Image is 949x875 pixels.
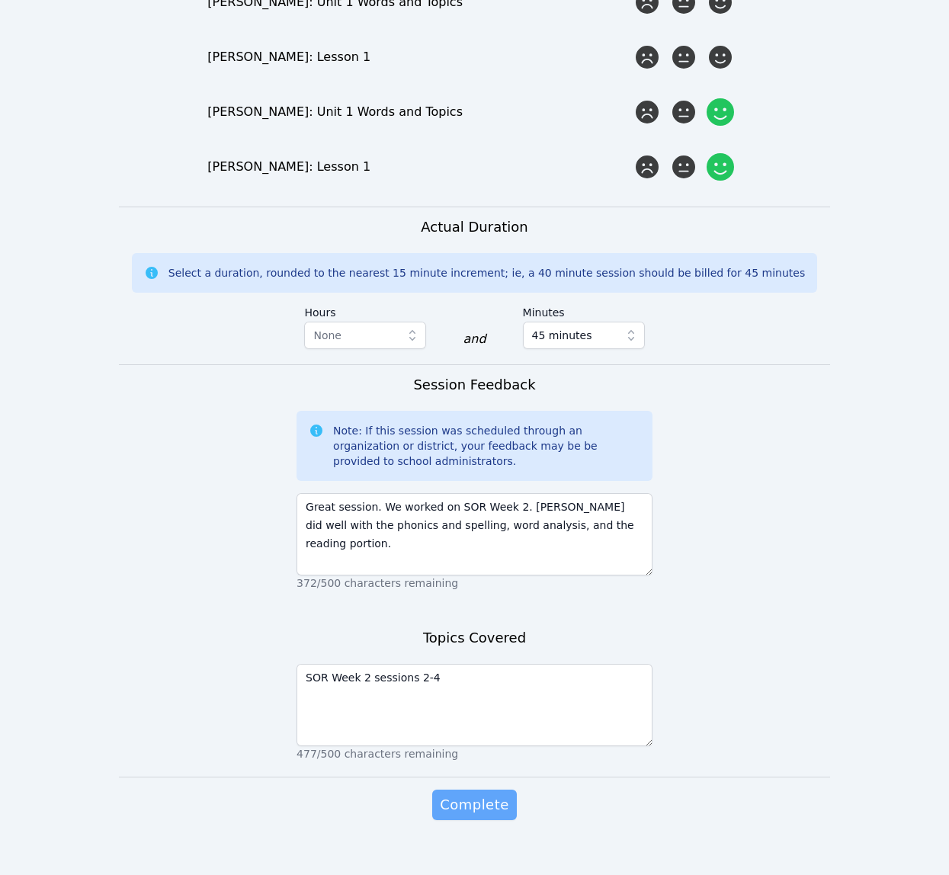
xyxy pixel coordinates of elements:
[532,326,592,345] span: 45 minutes
[304,299,426,322] label: Hours
[297,664,652,746] textarea: SOR Week 2 sessions 2-4
[297,493,652,575] textarea: Great session. We worked on SOR Week 2. [PERSON_NAME] did well with the phonics and spelling, wor...
[313,329,341,341] span: None
[333,423,640,469] div: Note: If this session was scheduled through an organization or district, your feedback may be be ...
[207,48,631,66] div: [PERSON_NAME]: Lesson 1
[413,374,535,396] h3: Session Feedback
[297,746,652,761] p: 477/500 characters remaining
[523,322,645,349] button: 45 minutes
[421,216,527,238] h3: Actual Duration
[432,790,516,820] button: Complete
[440,794,508,816] span: Complete
[297,575,652,591] p: 372/500 characters remaining
[463,330,486,348] div: and
[207,103,631,121] div: [PERSON_NAME]: Unit 1 Words and Topics
[168,265,805,280] div: Select a duration, rounded to the nearest 15 minute increment; ie, a 40 minute session should be ...
[423,627,526,649] h3: Topics Covered
[523,299,645,322] label: Minutes
[304,322,426,349] button: None
[207,158,631,176] div: [PERSON_NAME]: Lesson 1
